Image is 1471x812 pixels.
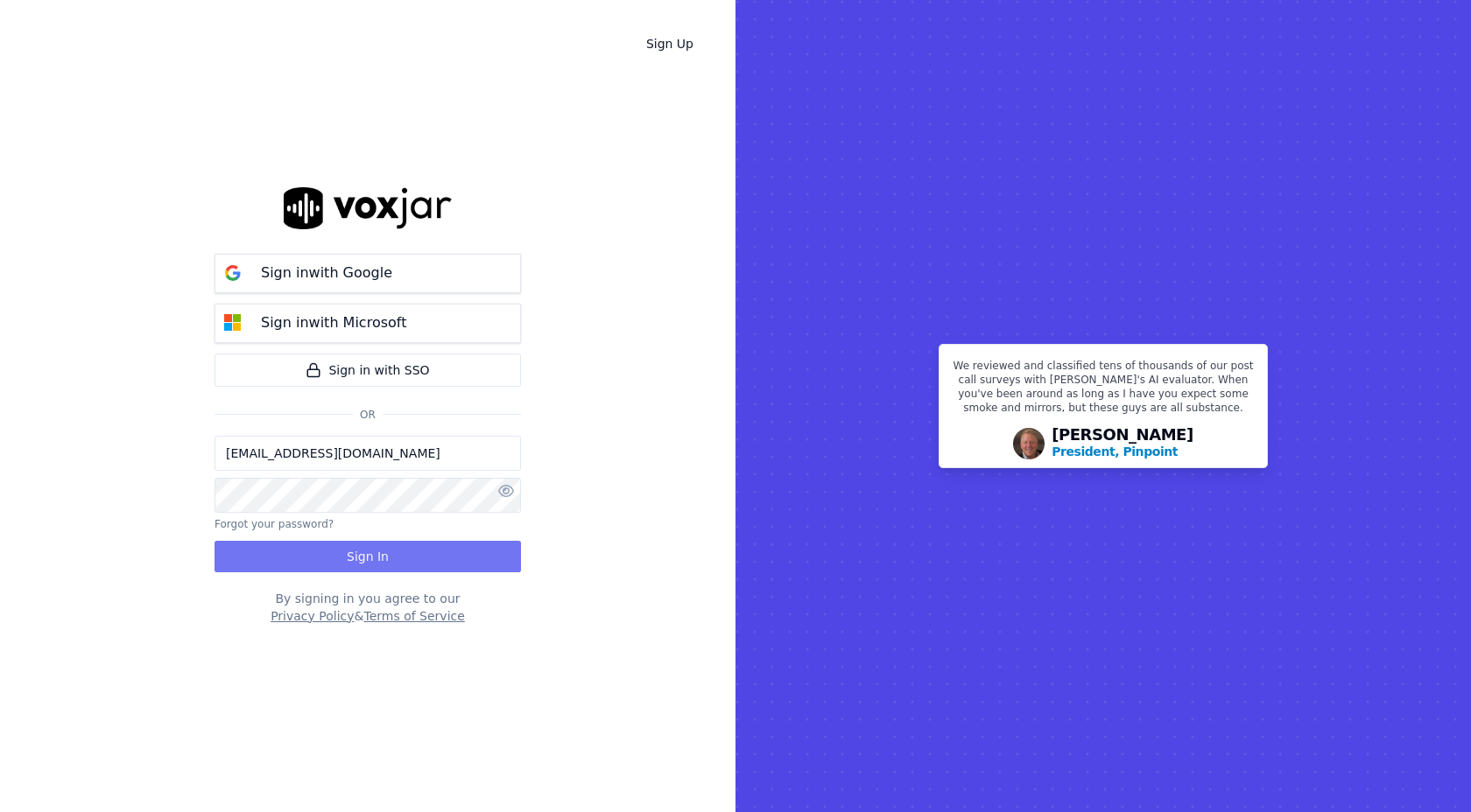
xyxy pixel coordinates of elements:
[215,541,521,572] button: Sign In
[215,353,521,387] a: Sign in with SSO
[261,262,392,283] p: Sign in with Google
[1052,443,1178,460] p: President, Pinpoint
[1052,427,1193,460] div: [PERSON_NAME]
[215,436,521,471] input: Email
[353,408,383,422] span: Or
[632,28,707,59] a: Sign Up
[215,254,521,293] button: Sign inwith Google
[215,590,521,625] div: By signing in you agree to our &
[1013,428,1045,459] img: Avatar
[215,517,334,531] button: Forgot your password?
[261,312,406,333] p: Sign in with Microsoft
[215,305,250,340] img: microsoft Sign in button
[215,255,250,290] img: google Sign in button
[215,304,521,343] button: Sign inwith Microsoft
[363,607,464,625] button: Terms of Service
[284,187,452,228] img: logo
[950,359,1256,422] p: We reviewed and classified tens of thousands of our post call surveys with [PERSON_NAME]'s AI eva...
[271,607,354,625] button: Privacy Policy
